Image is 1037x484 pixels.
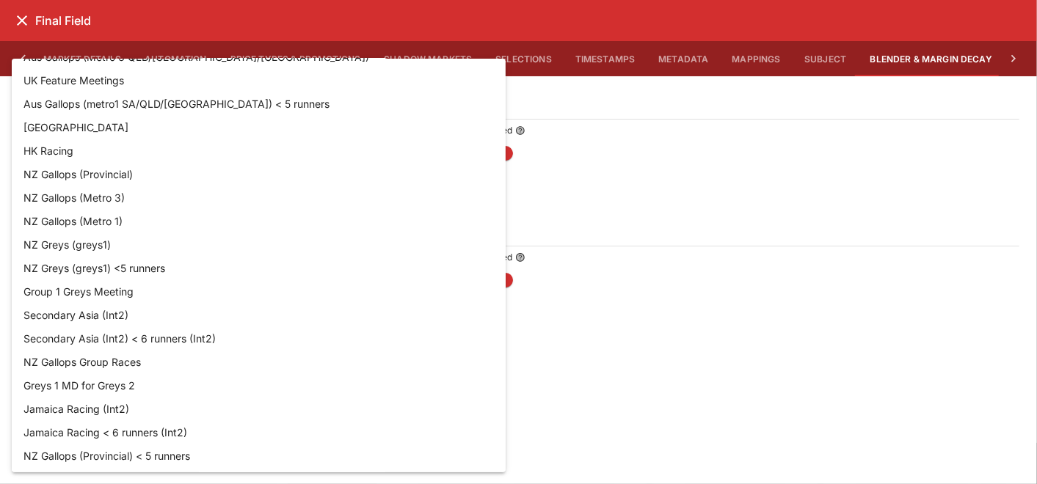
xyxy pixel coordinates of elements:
li: NZ Gallops (Metro 3) [12,186,506,209]
li: NZ Greys (greys1) [12,232,506,256]
li: NZ Greys (greys1) <5 runners [12,256,506,279]
li: Jamaica Racing < 6 runners (Int2) [12,420,506,444]
li: NZ Gallops Group Races [12,350,506,373]
li: NZ Gallops (Provincial) [12,162,506,186]
li: Greys 1 MD for Greys 2 [12,373,506,397]
li: NZ Gallops (Metro 1) [12,209,506,232]
li: Aus Gallops (metro1 SA/QLD/[GEOGRAPHIC_DATA]) < 5 runners [12,92,506,115]
li: Jamaica Racing (Int2) [12,397,506,420]
li: [GEOGRAPHIC_DATA] [12,115,506,139]
li: Group 1 Greys Meeting [12,279,506,303]
li: NZ Gallops (Provincial) < 5 runners [12,444,506,467]
li: Secondary Asia (Int2) < 6 runners (Int2) [12,326,506,350]
li: HK Racing [12,139,506,162]
li: UK Feature Meetings [12,68,506,92]
li: Secondary Asia (Int2) [12,303,506,326]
